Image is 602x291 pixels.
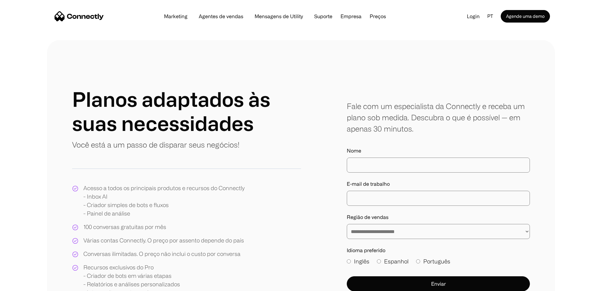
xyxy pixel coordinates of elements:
[250,14,308,19] a: Mensagens de Utility
[6,279,38,289] aside: Language selected: Português (Brasil)
[83,250,240,258] div: Conversas ilimitadas. O preço não inclui o custo por conversa
[377,257,409,266] label: Espanhol
[347,257,369,266] label: Inglês
[83,223,166,231] div: 100 conversas gratuitas por mês
[347,259,351,263] input: Inglês
[347,247,530,254] label: Idioma preferido
[341,12,362,21] div: Empresa
[72,87,301,135] h1: Planos adaptados às suas necessidades
[365,14,391,19] a: Preços
[339,12,363,21] div: Empresa
[347,147,530,154] label: Nome
[416,259,420,263] input: Português
[309,14,337,19] a: Suporte
[485,12,501,21] div: pt
[347,213,530,221] label: Região de vendas
[462,12,485,21] a: Login
[83,236,244,245] div: Várias contas Connectly. O preço por assento depende do país
[55,12,104,21] a: home
[377,259,381,263] input: Espanhol
[72,139,240,150] p: Você está a um passo de disparar seus negócios!
[83,184,245,218] div: Acesso a todos os principais produtos e recursos do Connectly - Inbox AI - Criador simples de bot...
[347,101,530,134] div: Fale com um especialista da Connectly e receba um plano sob medida. Descubra o que é possível — e...
[194,14,248,19] a: Agentes de vendas
[159,14,193,19] a: Marketing
[416,257,450,266] label: Português
[13,280,38,289] ul: Language list
[347,180,530,188] label: E-mail de trabalho
[487,12,493,21] div: pt
[501,10,550,23] a: Agende uma demo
